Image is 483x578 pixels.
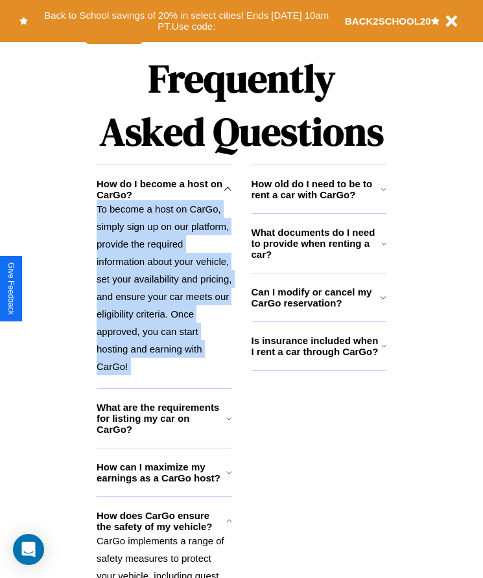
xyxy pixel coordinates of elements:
[252,178,381,200] h3: How old do I need to be to rent a car with CarGo?
[13,534,44,565] div: Open Intercom Messenger
[252,227,382,260] h3: What documents do I need to provide when renting a car?
[97,200,232,375] p: To become a host on CarGo, simply sign up on our platform, provide the required information about...
[28,6,345,36] button: Back to School savings of 20% in select cities! Ends [DATE] 10am PT.Use code:
[97,461,226,483] h3: How can I maximize my earnings as a CarGo host?
[97,178,224,200] h3: How do I become a host on CarGo?
[97,510,226,532] h3: How does CarGo ensure the safety of my vehicle?
[6,262,16,315] div: Give Feedback
[97,402,226,435] h3: What are the requirements for listing my car on CarGo?
[252,286,381,308] h3: Can I modify or cancel my CarGo reservation?
[97,45,386,165] h1: Frequently Asked Questions
[345,16,431,27] b: BACK2SCHOOL20
[252,335,381,357] h3: Is insurance included when I rent a car through CarGo?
